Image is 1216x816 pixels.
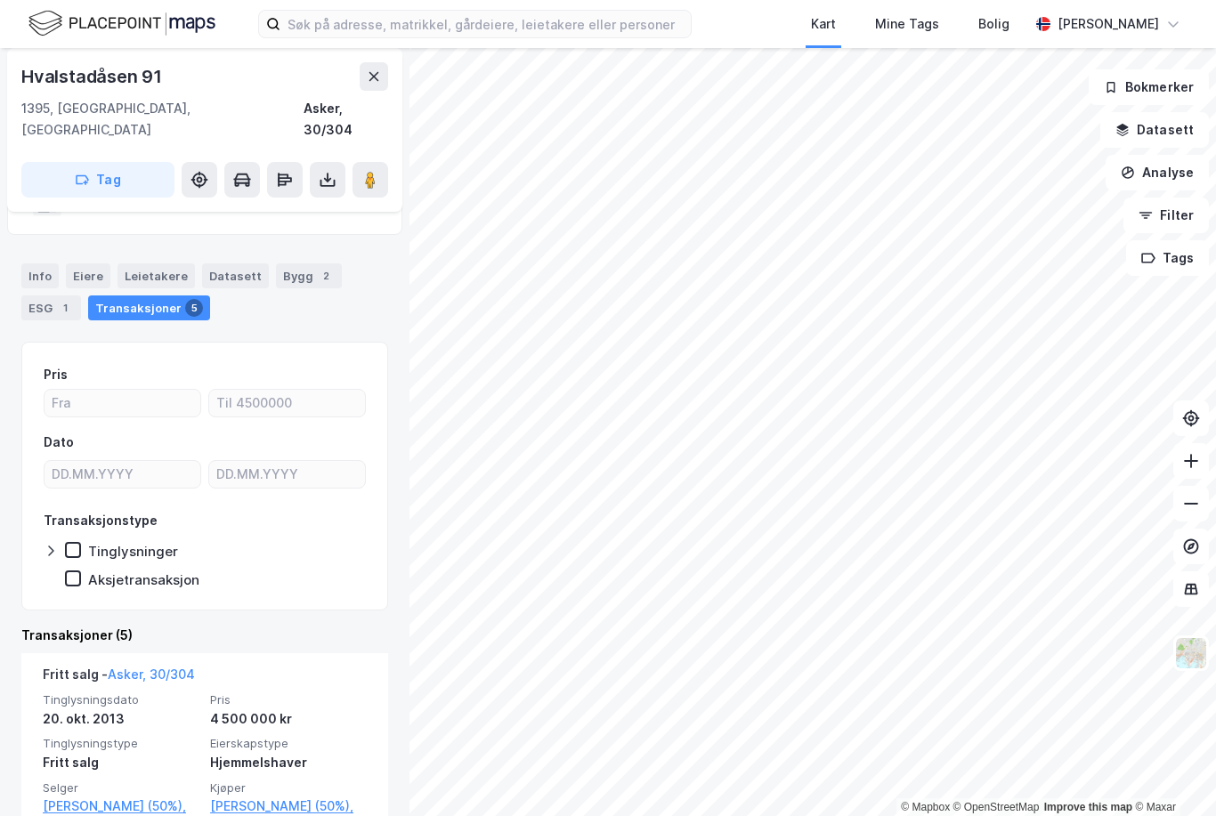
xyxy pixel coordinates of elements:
[202,263,269,288] div: Datasett
[66,263,110,288] div: Eiere
[1174,636,1208,670] img: Z
[45,461,200,488] input: DD.MM.YYYY
[44,510,158,531] div: Transaksjonstype
[276,263,342,288] div: Bygg
[901,801,950,813] a: Mapbox
[43,752,199,773] div: Fritt salg
[1106,155,1209,190] button: Analyse
[811,13,836,35] div: Kart
[21,162,174,198] button: Tag
[978,13,1009,35] div: Bolig
[1127,731,1216,816] iframe: Chat Widget
[44,432,74,453] div: Dato
[210,708,367,730] div: 4 500 000 kr
[1126,240,1209,276] button: Tags
[43,692,199,707] span: Tinglysningsdato
[1044,801,1132,813] a: Improve this map
[209,461,365,488] input: DD.MM.YYYY
[1123,198,1209,233] button: Filter
[21,625,388,646] div: Transaksjoner (5)
[280,11,691,37] input: Søk på adresse, matrikkel, gårdeiere, leietakere eller personer
[45,390,200,416] input: Fra
[28,8,215,39] img: logo.f888ab2527a4732fd821a326f86c7f29.svg
[317,267,335,285] div: 2
[88,571,199,588] div: Aksjetransaksjon
[304,98,388,141] div: Asker, 30/304
[21,62,166,91] div: Hvalstadåsen 91
[185,299,203,317] div: 5
[1058,13,1159,35] div: [PERSON_NAME]
[210,752,367,773] div: Hjemmelshaver
[44,364,68,385] div: Pris
[1089,69,1209,105] button: Bokmerker
[875,13,939,35] div: Mine Tags
[210,780,367,796] span: Kjøper
[21,98,304,141] div: 1395, [GEOGRAPHIC_DATA], [GEOGRAPHIC_DATA]
[43,780,199,796] span: Selger
[953,801,1040,813] a: OpenStreetMap
[118,263,195,288] div: Leietakere
[209,390,365,416] input: Til 4500000
[21,263,59,288] div: Info
[1127,731,1216,816] div: Kontrollprogram for chat
[1100,112,1209,148] button: Datasett
[56,299,74,317] div: 1
[43,664,195,692] div: Fritt salg -
[210,692,367,707] span: Pris
[43,708,199,730] div: 20. okt. 2013
[88,543,178,560] div: Tinglysninger
[21,295,81,320] div: ESG
[88,295,210,320] div: Transaksjoner
[43,736,199,751] span: Tinglysningstype
[210,736,367,751] span: Eierskapstype
[108,667,195,682] a: Asker, 30/304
